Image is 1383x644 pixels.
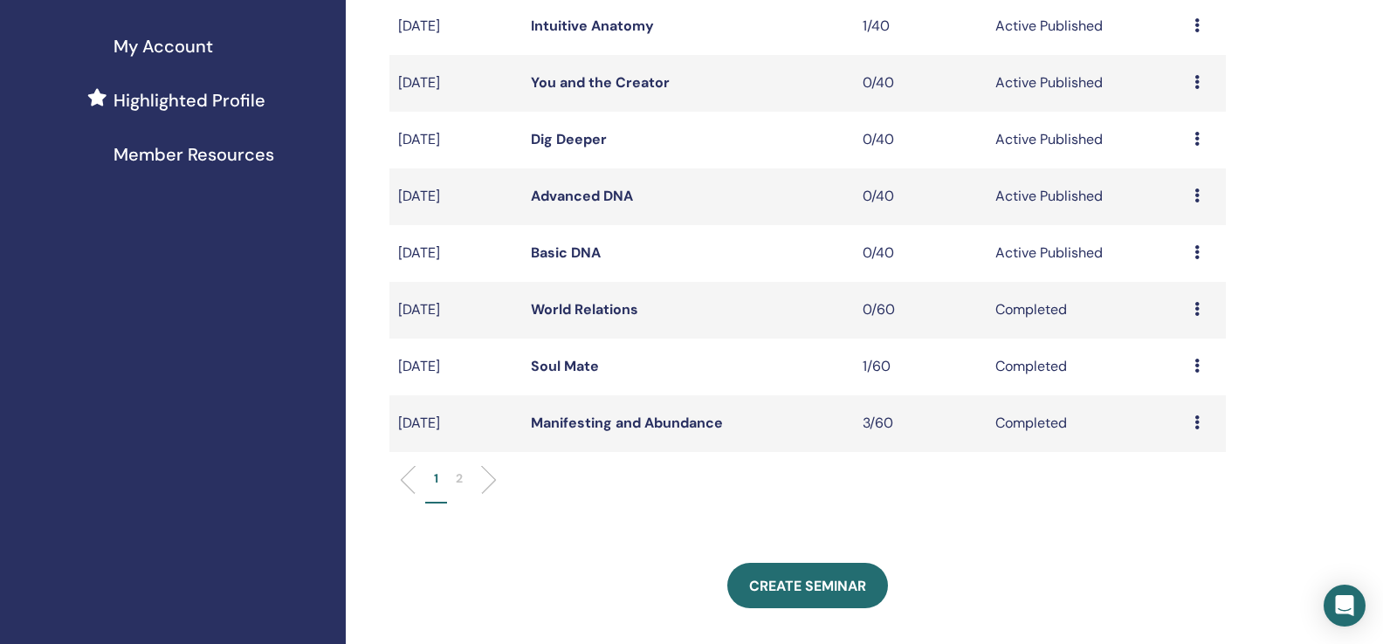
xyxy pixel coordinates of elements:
[434,469,438,488] p: 1
[987,395,1186,452] td: Completed
[114,33,213,59] span: My Account
[389,339,522,395] td: [DATE]
[987,112,1186,168] td: Active Published
[1324,585,1366,627] div: Open Intercom Messenger
[389,395,522,452] td: [DATE]
[987,339,1186,395] td: Completed
[456,469,463,488] p: 2
[987,168,1186,225] td: Active Published
[854,282,987,339] td: 0/60
[854,55,987,112] td: 0/40
[987,225,1186,282] td: Active Published
[531,17,654,35] a: Intuitive Anatomy
[854,168,987,225] td: 0/40
[854,112,987,168] td: 0/40
[389,225,522,282] td: [DATE]
[389,112,522,168] td: [DATE]
[531,187,633,205] a: Advanced DNA
[389,168,522,225] td: [DATE]
[531,73,670,92] a: You and the Creator
[987,282,1186,339] td: Completed
[114,141,274,168] span: Member Resources
[854,339,987,395] td: 1/60
[531,130,607,148] a: Dig Deeper
[987,55,1186,112] td: Active Published
[854,225,987,282] td: 0/40
[114,87,265,113] span: Highlighted Profile
[749,577,866,595] span: Create seminar
[389,55,522,112] td: [DATE]
[531,300,638,319] a: World Relations
[854,395,987,452] td: 3/60
[531,243,601,262] a: Basic DNA
[531,357,599,375] a: Soul Mate
[531,414,723,432] a: Manifesting and Abundance
[727,563,888,608] a: Create seminar
[389,282,522,339] td: [DATE]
